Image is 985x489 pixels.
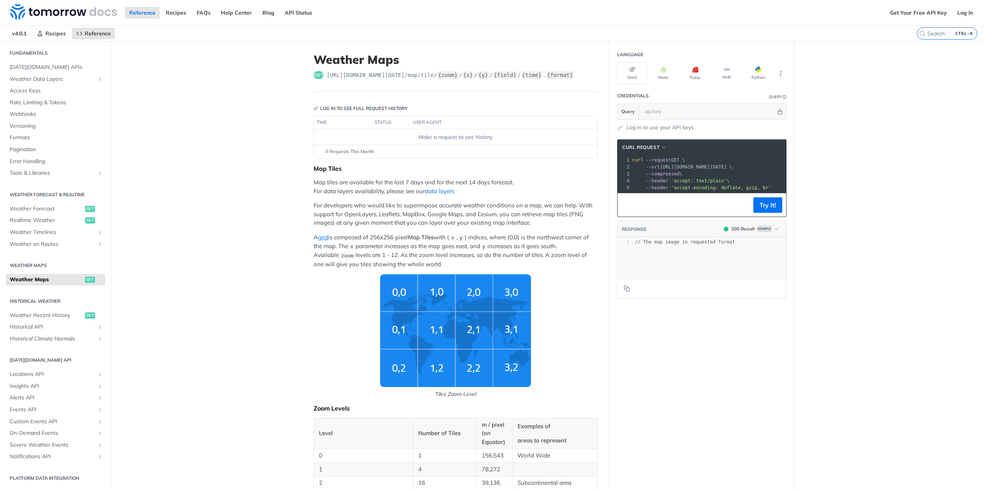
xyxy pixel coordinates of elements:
p: Number of Tiles [418,429,471,438]
button: Show subpages for Alerts API [97,395,103,401]
span: Alerts API [10,394,95,402]
label: {x} [462,71,474,79]
span: --request [646,157,671,163]
div: 2 [618,164,631,170]
span: \ [632,171,682,177]
span: Weather Timelines [10,229,95,236]
span: --url [646,164,660,170]
p: 78,272 [482,465,507,474]
span: \ [632,178,730,184]
button: Show subpages for Weather Timelines [97,229,103,235]
p: Map tiles are available for the last 7 days and for the next 14 days forecast. For data layers av... [314,178,598,195]
p: 156,543 [482,451,507,460]
span: Events API [10,406,95,414]
div: 1 [618,239,629,245]
span: curl [632,157,643,163]
span: v4.0.1 [8,28,31,39]
a: Severe Weather EventsShow subpages for Severe Weather Events [6,439,105,451]
th: user agent [410,117,582,129]
svg: Key [314,106,318,111]
a: Log in to use your API keys [626,124,694,132]
p: 4 [418,465,471,474]
span: 'accept-encoding: deflate, gzip, br' [671,185,771,190]
button: Shell [617,62,647,84]
span: 'accept: text/plain' [671,178,727,184]
a: Log In [953,7,977,18]
span: get [85,312,95,319]
span: get [85,277,95,283]
div: Credentials [617,92,649,99]
a: Reference [72,28,115,39]
p: A is composed of 256x256 pixel with ( , ) indices, where (0,0) is the northwest corner of the map... [314,233,598,269]
span: Query [621,108,635,115]
button: Show subpages for On-Demand Events [97,430,103,436]
span: get [85,206,95,212]
span: GET \ [632,157,685,163]
button: Show subpages for Notifications API [97,454,103,460]
span: y [459,235,462,241]
span: Weather Data Layers [10,75,95,83]
label: {time} [521,71,543,79]
div: Make a request to see history. [317,133,594,141]
a: Versioning [6,120,105,132]
div: 5 [618,184,631,191]
a: grid [318,234,328,241]
a: Weather Recent Historyget [6,310,105,321]
a: Webhooks [6,108,105,120]
a: [DATE][DOMAIN_NAME] APIs [6,62,105,73]
button: cURL Request [619,144,669,151]
button: Query [618,104,639,119]
a: Pagination [6,144,105,155]
a: Locations APIShow subpages for Locations API [6,369,105,380]
p: 1 [319,465,408,474]
p: 1 [418,451,471,460]
p: Examples of [518,422,592,431]
span: cURL Request [622,144,659,151]
a: Weather TimelinesShow subpages for Weather Timelines [6,227,105,238]
a: Recipes [33,28,70,39]
div: Query [769,94,782,100]
span: x [451,235,454,241]
button: Show subpages for Insights API [97,383,103,389]
span: Versioning [10,122,103,130]
label: {y} [477,71,489,79]
label: {field} [493,71,517,79]
span: Tools & Libraries [10,169,95,177]
span: --compressed [646,171,679,177]
a: Weather on RoutesShow subpages for Weather on Routes [6,239,105,250]
input: apikey [641,104,776,119]
span: [URL][DOMAIN_NAME][DATE] \ [632,164,732,170]
span: Insights API [10,382,95,390]
button: Show subpages for Weather Data Layers [97,76,103,82]
span: // The map image in requested format [635,239,735,245]
img: weather-grid-map.png [380,274,531,387]
a: Custom Events APIShow subpages for Custom Events API [6,416,105,427]
button: Copy to clipboard [621,283,632,294]
a: FAQs [192,7,215,18]
a: Tools & LibrariesShow subpages for Tools & Libraries [6,167,105,179]
span: Reference [85,30,111,37]
p: 0 [319,451,408,460]
button: Show subpages for Tools & Libraries [97,170,103,176]
p: For developers who would like to superimpose accurate weather conditions on a map, we can help. W... [314,201,598,227]
p: World Wide [518,451,592,460]
h1: Weather Maps [314,53,598,67]
span: 0 Requests This Month [326,148,374,155]
p: m / pixel (on Equator) [482,421,507,447]
button: Try It! [753,197,782,213]
th: status [372,117,410,129]
strong: Map Tiles [408,234,434,241]
span: Weather Maps [10,276,83,284]
span: zoom [341,253,353,259]
div: QueryInformation [769,94,786,100]
span: Locations API [10,371,95,378]
a: On-Demand EventsShow subpages for On-Demand Events [6,427,105,439]
h2: Fundamentals [6,50,105,57]
i: Information [783,95,786,99]
span: Weather Recent History [10,312,83,319]
a: Blog [258,7,279,18]
div: 1 [618,157,631,164]
a: Reference [125,7,160,18]
button: Copy to clipboard [621,199,632,211]
span: Historical API [10,323,95,331]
